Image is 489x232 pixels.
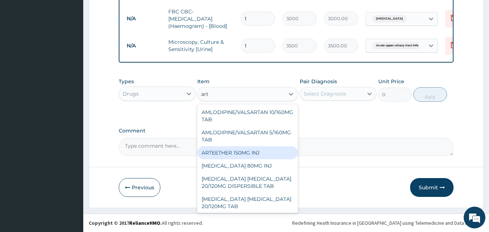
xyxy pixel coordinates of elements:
div: [MEDICAL_DATA] [MEDICAL_DATA] 20/120MG TAB [197,193,298,213]
footer: All rights reserved. [83,214,489,232]
textarea: Type your message and hit 'Enter' [4,155,138,180]
td: FBC CBC-[MEDICAL_DATA] (Haemogram) - [Blood] [165,4,237,33]
div: Redefining Heath Insurance in [GEOGRAPHIC_DATA] using Telemedicine and Data Science! [292,219,484,227]
div: AMLODIPINE/VALSARTAN 5/160MG TAB [197,126,298,146]
button: Submit [410,178,454,197]
a: RelianceHMO [129,220,160,226]
div: ARTEETHER 150MG INJ [197,146,298,159]
span: Acute upper urinary tract infe... [372,42,424,49]
td: N/A [123,39,165,52]
label: Unit Price [378,78,404,85]
label: Item [197,78,210,85]
button: Add [413,87,447,102]
span: We're online! [42,70,100,143]
div: Chat with us now [38,41,122,50]
div: [MEDICAL_DATA] 80MG INJ [197,159,298,172]
label: Types [119,79,134,85]
img: d_794563401_company_1708531726252_794563401 [13,36,29,54]
div: Minimize live chat window [119,4,136,21]
button: Previous [119,178,160,197]
div: Drugs [123,90,139,97]
div: AMLODIPINE/VALSARTAN 10/160MG TAB [197,106,298,126]
label: Pair Diagnosis [300,78,337,85]
div: [MEDICAL_DATA] [MEDICAL_DATA] 20/120MG DISPERSIBLE TAB [197,172,298,193]
label: Comment [119,128,454,134]
span: [MEDICAL_DATA] [372,15,406,22]
strong: Copyright © 2017 . [89,220,162,226]
div: Select Diagnosis [304,90,346,97]
td: N/A [123,12,165,25]
td: Microscopy, Culture & Sensitivity [Urine] [165,35,237,56]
